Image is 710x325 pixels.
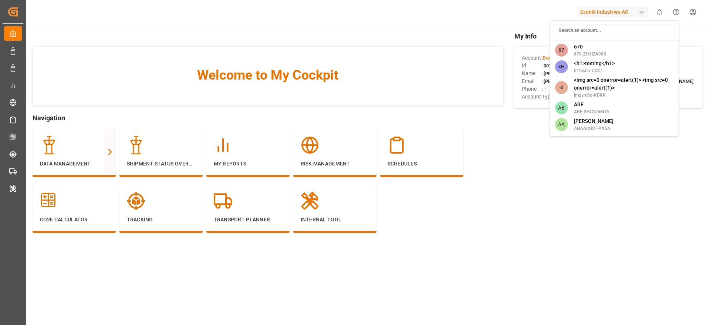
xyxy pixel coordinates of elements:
[574,125,613,132] span: ANAACOST-PN5A
[574,108,609,115] span: ABF-SF4QU6MY5
[555,60,568,73] span: <H
[555,44,568,57] span: 67
[574,67,615,74] span: h1testin-UOC1
[574,101,609,108] span: ABF
[555,118,568,131] span: AA
[555,101,568,114] span: AB
[554,24,675,37] input: Search an account...
[574,117,613,125] span: [PERSON_NAME]
[555,81,568,94] span: <I
[555,134,568,147] span: AA
[574,51,606,57] span: 670-ZH1IZA96R
[574,60,615,67] span: <h1>testing</h1>
[574,92,674,98] span: imgsrc0o-KDKK
[574,76,674,92] span: <img src=0 onerror=alert(1)> <img src=0 onerror=alert(1)>
[574,43,606,51] span: 670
